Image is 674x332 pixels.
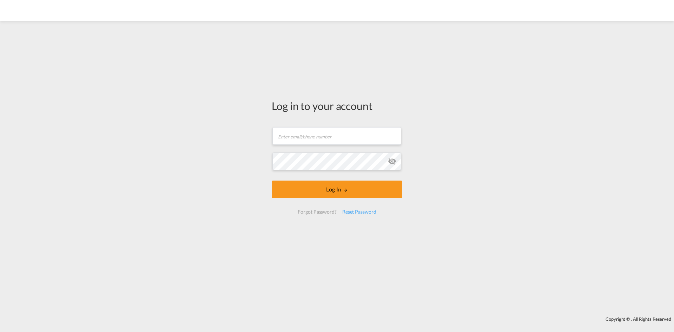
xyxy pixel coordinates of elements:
div: Forgot Password? [295,206,339,218]
button: LOGIN [272,181,402,198]
div: Log in to your account [272,98,402,113]
div: Reset Password [339,206,379,218]
input: Enter email/phone number [272,127,401,145]
md-icon: icon-eye-off [388,157,396,165]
